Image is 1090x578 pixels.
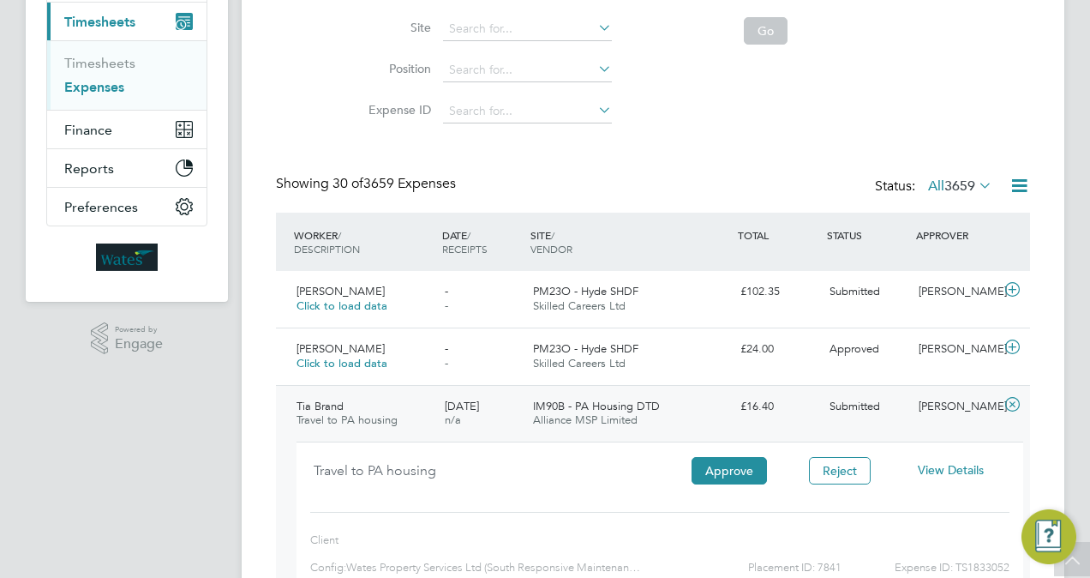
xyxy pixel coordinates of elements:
div: £24.00 [734,335,823,364]
span: [PERSON_NAME] [296,284,385,298]
button: Reject [809,457,871,485]
span: View Details [918,462,984,478]
span: Submitted [829,284,880,298]
input: Search for... [443,58,612,82]
button: Approve [692,457,767,485]
span: Finance [64,122,112,138]
div: Status: [875,175,996,199]
span: - [445,356,448,370]
span: - [445,298,448,313]
span: VENDOR [530,242,572,256]
div: SITE [526,220,734,264]
span: 3659 Expenses [332,175,456,192]
span: 30 of [332,175,363,192]
div: £102.35 [734,278,823,306]
span: / [338,228,341,242]
a: Timesheets [64,55,135,71]
span: 3659 [944,178,975,195]
button: Preferences [47,188,207,226]
span: Click to load data [296,356,387,370]
span: RECEIPTS [442,242,488,256]
label: All [928,178,992,195]
span: Click to load data [296,298,387,313]
span: Skilled Careers Ltd [533,298,626,313]
button: Engage Resource Center [1021,509,1076,564]
input: Search for... [443,99,612,123]
div: WORKER [290,220,438,264]
span: Skilled Careers Ltd [533,356,626,370]
img: wates-logo-retina.png [96,244,158,271]
span: - [445,284,448,298]
span: / [551,228,554,242]
span: IM90B - PA Housing DTD [533,399,660,413]
div: TOTAL [734,220,823,250]
input: Search for... [443,17,612,41]
button: Go [744,17,788,45]
span: Preferences [64,199,138,215]
span: Powered by [115,322,163,337]
span: DESCRIPTION [294,242,360,256]
div: DATE [438,220,527,264]
span: Alliance MSP Limited [533,412,638,427]
span: PM23O - Hyde SHDF [533,284,638,298]
button: Finance [47,111,207,148]
span: Travel to PA housing [296,412,398,427]
div: Travel to PA housing [314,456,674,498]
span: Wates Property Services Ltd (South Responsive Maintenan… [346,561,640,574]
span: Submitted [829,399,880,413]
span: Tia Brand [296,399,344,413]
a: Go to home page [46,244,207,271]
span: n/a [445,412,461,427]
div: APPROVER [912,220,1001,250]
a: Expenses [64,79,124,95]
span: / [467,228,470,242]
label: Position [354,61,431,76]
label: Site [354,20,431,35]
div: [PERSON_NAME] [912,278,1001,306]
button: Reports [47,149,207,187]
span: [DATE] [445,399,479,413]
div: Timesheets [47,40,207,110]
div: £16.40 [734,393,823,421]
div: Showing [276,175,459,193]
span: Approved [829,341,879,356]
span: [PERSON_NAME] [296,341,385,356]
span: Engage [115,337,163,352]
button: Timesheets [47,3,207,40]
div: STATUS [823,220,912,250]
label: Expense ID [354,102,431,117]
span: Timesheets [64,14,135,30]
a: Powered byEngage [91,322,164,355]
div: [PERSON_NAME] [912,393,1001,421]
span: Reports [64,160,114,177]
div: [PERSON_NAME] [912,335,1001,364]
span: PM23O - Hyde SHDF [533,341,638,356]
span: - [445,341,448,356]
